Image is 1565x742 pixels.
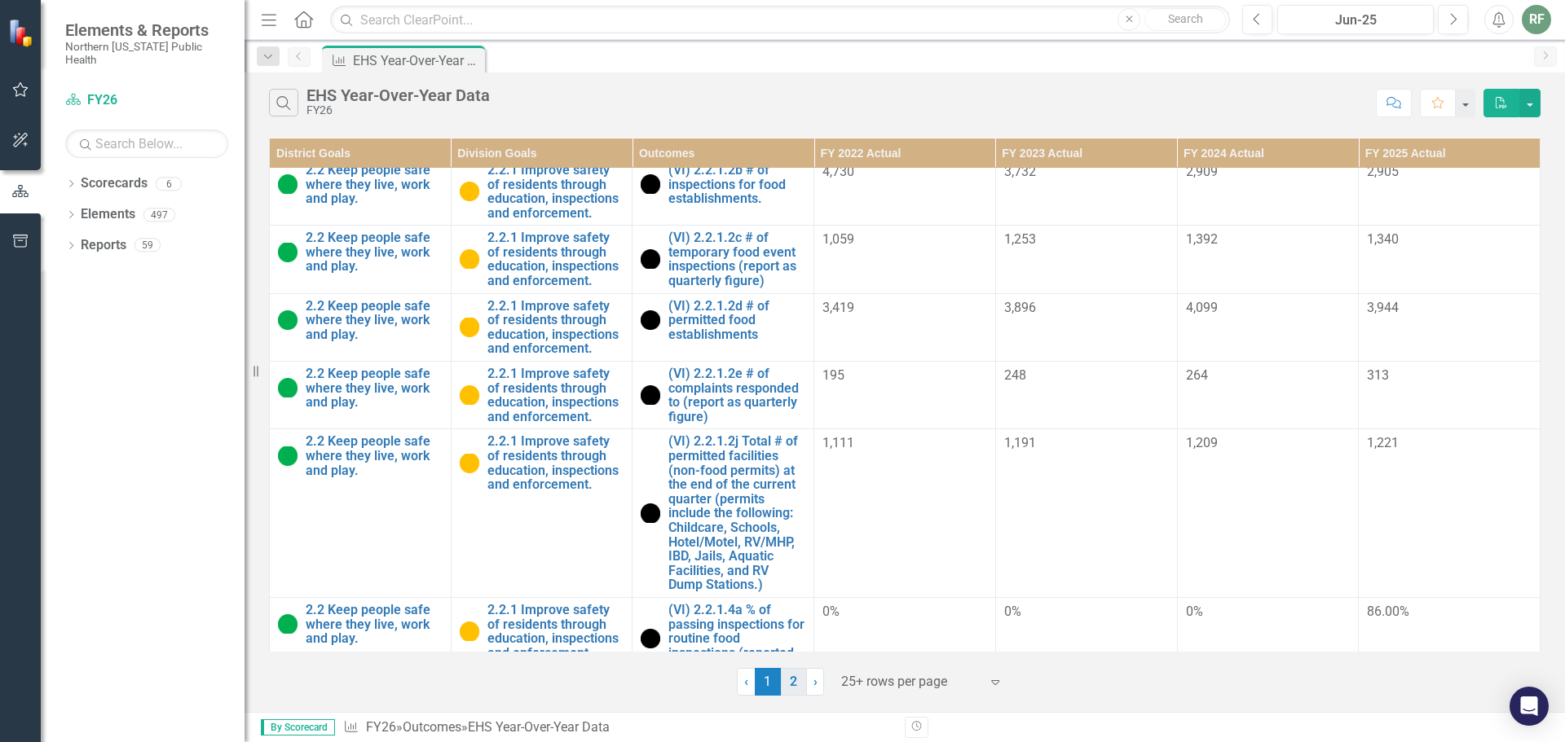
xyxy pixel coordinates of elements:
span: 0% [1004,604,1021,619]
img: In Progress [460,182,479,201]
a: 2 [781,668,807,696]
td: Double-Click to Edit Right Click for Context Menu [633,157,814,225]
a: Elements [81,205,135,224]
img: ClearPoint Strategy [8,18,37,46]
img: Volume Indicator [641,629,660,648]
a: (VI) 2.2.1.2j Total # of permitted facilities (non-food permits) at the end of the current quarte... [668,434,805,592]
span: 2,905 [1367,164,1399,179]
div: EHS Year-Over-Year Data [353,50,481,71]
img: Volume Indicator [641,385,660,405]
a: Scorecards [81,174,148,193]
button: Search [1144,8,1226,31]
span: 1,253 [1004,231,1036,247]
td: Double-Click to Edit Right Click for Context Menu [633,597,814,679]
span: 313 [1367,367,1389,383]
span: 195 [822,367,844,383]
td: Double-Click to Edit Right Click for Context Menu [270,226,452,293]
a: FY26 [366,719,396,735]
span: 3,419 [822,300,854,315]
span: Elements & Reports [65,20,228,40]
span: 1,209 [1186,435,1218,450]
a: Outcomes [403,719,461,735]
span: 1,392 [1186,231,1218,247]
td: Double-Click to Edit Right Click for Context Menu [270,157,452,225]
span: 3,732 [1004,164,1036,179]
small: Northern [US_STATE] Public Health [65,40,228,67]
a: 2.2 Keep people safe where they live, work and play. [306,434,443,477]
span: 1,221 [1367,435,1399,450]
span: 1,340 [1367,231,1399,247]
span: 1,111 [822,435,854,450]
span: 0% [1186,604,1203,619]
div: Open Intercom Messenger [1510,687,1549,726]
span: 1 [755,668,781,696]
span: Search [1168,12,1203,25]
div: Jun-25 [1283,11,1428,30]
span: 86.00% [1367,604,1409,619]
td: Double-Click to Edit Right Click for Context Menu [451,293,633,361]
div: » » [343,718,893,737]
td: Double-Click to Edit Right Click for Context Menu [270,597,452,679]
td: Double-Click to Edit Right Click for Context Menu [633,362,814,429]
td: Double-Click to Edit Right Click for Context Menu [451,157,633,225]
span: 3,944 [1367,300,1399,315]
a: (VI) 2.2.1.2d # of permitted food establishments [668,299,805,342]
div: EHS Year-Over-Year Data [306,86,490,104]
img: On Target [278,378,298,397]
div: 497 [143,208,175,222]
a: Reports [81,236,126,255]
span: 264 [1186,367,1208,383]
img: In Progress [460,621,479,641]
img: Volume Indicator [641,503,660,523]
img: Volume Indicator [641,310,660,330]
button: RF [1522,5,1551,34]
img: In Progress [460,385,479,405]
img: On Target [278,174,298,194]
span: 2,909 [1186,164,1218,179]
td: Double-Click to Edit Right Click for Context Menu [633,226,814,293]
a: (VI) 2.2.1.4a % of passing inspections for routine food inspections (reported as quarterly figure) [668,603,805,674]
td: Double-Click to Edit Right Click for Context Menu [633,293,814,361]
input: Search Below... [65,130,228,158]
img: On Target [278,614,298,634]
input: Search ClearPoint... [330,6,1230,34]
a: 2.2.1 Improve safety of residents through education, inspections and enforcement. [487,367,624,424]
img: Volume Indicator [641,249,660,269]
a: 2.2.1 Improve safety of residents through education, inspections and enforcement. [487,231,624,288]
span: 4,730 [822,164,854,179]
div: 59 [134,239,161,252]
a: 2.2.1 Improve safety of residents through education, inspections and enforcement. [487,163,624,220]
img: In Progress [460,454,479,473]
img: In Progress [460,318,479,337]
td: Double-Click to Edit Right Click for Context Menu [270,429,452,598]
img: On Target [278,243,298,262]
a: 2.2 Keep people safe where they live, work and play. [306,603,443,646]
img: Volume Indicator [641,174,660,194]
span: 248 [1004,367,1026,383]
a: 2.2 Keep people safe where they live, work and play. [306,163,443,206]
td: Double-Click to Edit Right Click for Context Menu [270,293,452,361]
a: 2.2 Keep people safe where they live, work and play. [306,231,443,274]
a: 2.2 Keep people safe where they live, work and play. [306,367,443,410]
span: ‹ [744,674,748,689]
span: 3,896 [1004,300,1036,315]
img: On Target [278,446,298,466]
td: Double-Click to Edit Right Click for Context Menu [633,429,814,598]
td: Double-Click to Edit Right Click for Context Menu [270,362,452,429]
img: In Progress [460,249,479,269]
div: FY26 [306,104,490,116]
a: (VI) 2.2.1.2b # of inspections for food establishments. [668,163,805,206]
a: 2.2 Keep people safe where they live, work and play. [306,299,443,342]
span: › [813,674,818,689]
span: By Scorecard [261,719,335,735]
div: EHS Year-Over-Year Data [468,719,610,735]
a: FY26 [65,91,228,110]
td: Double-Click to Edit Right Click for Context Menu [451,597,633,679]
a: 2.2.1 Improve safety of residents through education, inspections and enforcement. [487,299,624,356]
span: 1,191 [1004,435,1036,450]
span: 1,059 [822,231,854,247]
span: 4,099 [1186,300,1218,315]
a: (VI) 2.2.1.2e # of complaints responded to (report as quarterly figure) [668,367,805,424]
td: Double-Click to Edit Right Click for Context Menu [451,226,633,293]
